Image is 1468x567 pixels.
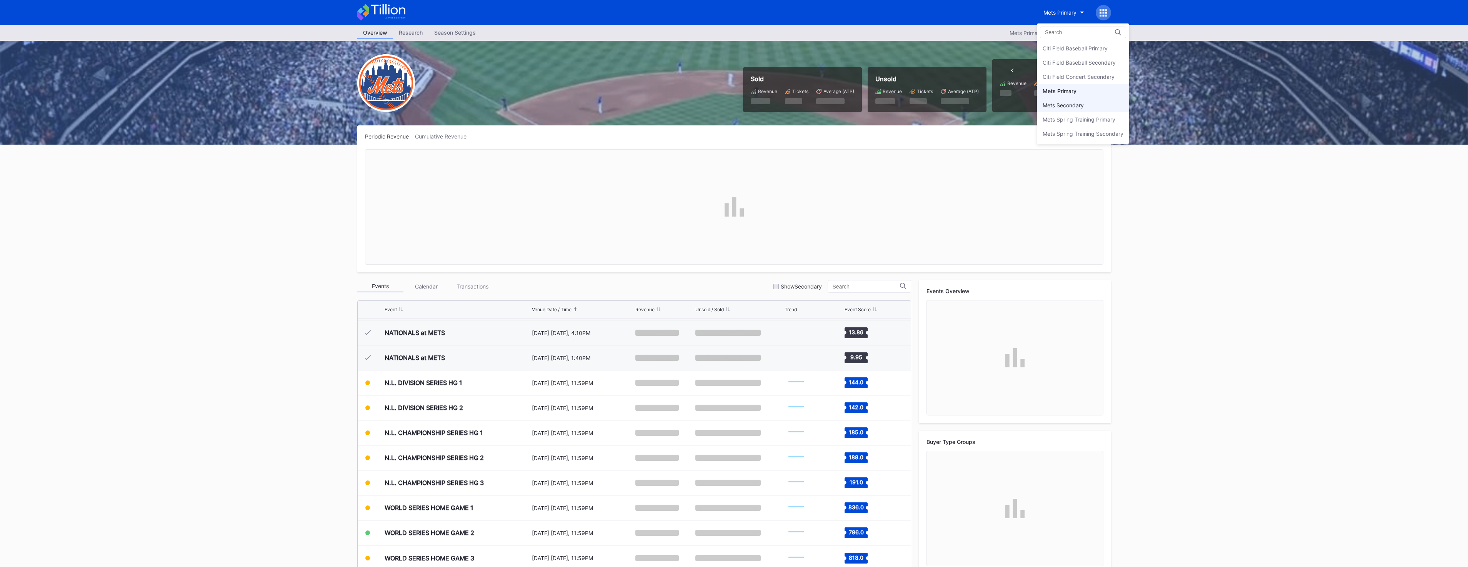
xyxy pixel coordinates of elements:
[1045,29,1112,35] input: Search
[1043,130,1123,137] div: Mets Spring Training Secondary
[1043,102,1084,108] div: Mets Secondary
[1043,88,1076,94] div: Mets Primary
[1043,116,1115,123] div: Mets Spring Training Primary
[1043,59,1116,66] div: Citi Field Baseball Secondary
[1043,45,1108,52] div: Citi Field Baseball Primary
[1043,73,1115,80] div: Citi Field Concert Secondary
